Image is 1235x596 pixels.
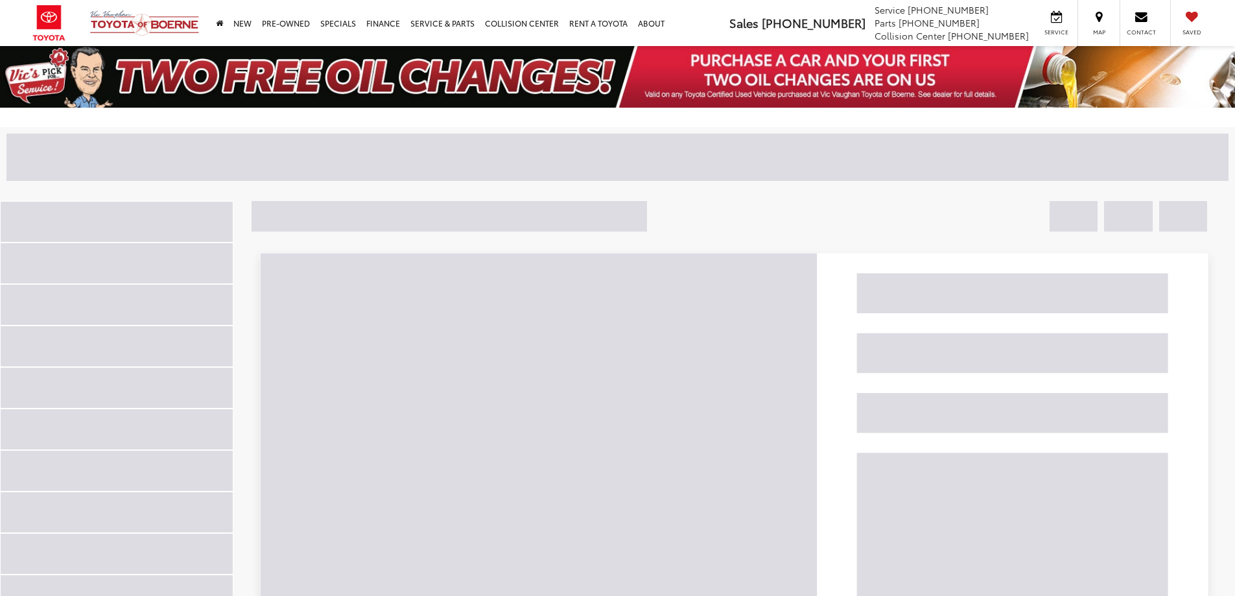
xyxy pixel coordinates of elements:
span: Service [875,3,905,16]
span: Collision Center [875,29,945,42]
img: Vic Vaughan Toyota of Boerne [89,10,200,36]
span: Map [1085,28,1113,36]
span: Contact [1127,28,1156,36]
span: [PHONE_NUMBER] [899,16,980,29]
span: Service [1042,28,1071,36]
span: [PHONE_NUMBER] [908,3,989,16]
span: [PHONE_NUMBER] [948,29,1029,42]
span: Saved [1177,28,1206,36]
span: [PHONE_NUMBER] [762,14,865,31]
span: Sales [729,14,759,31]
span: Parts [875,16,896,29]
